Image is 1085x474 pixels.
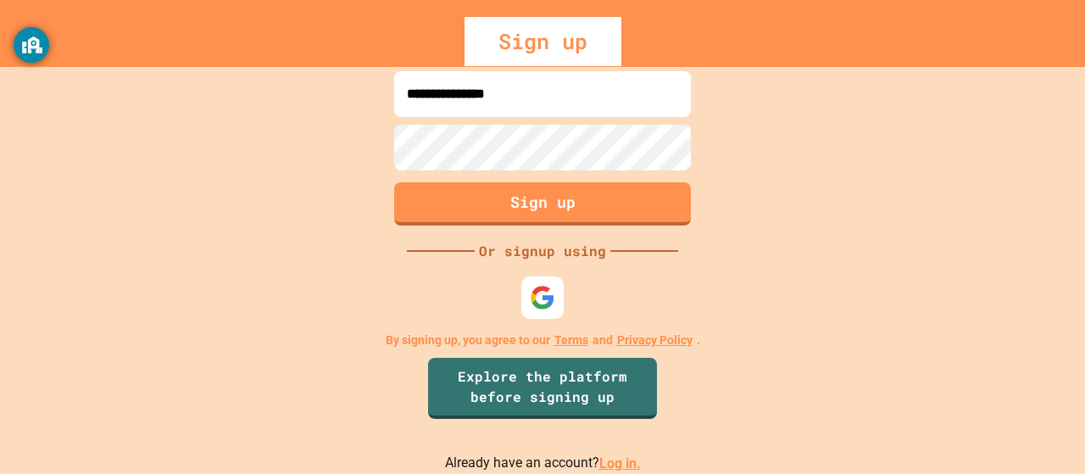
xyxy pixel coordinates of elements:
[599,455,641,471] a: Log in.
[394,182,691,226] button: Sign up
[465,17,621,66] div: Sign up
[530,285,555,310] img: google-icon.svg
[428,358,657,419] a: Explore the platform before signing up
[554,332,588,349] a: Terms
[14,27,49,63] button: GoGuardian Privacy Information
[445,453,641,474] p: Already have an account?
[617,332,693,349] a: Privacy Policy
[386,332,700,349] p: By signing up, you agree to our and .
[475,241,610,261] div: Or signup using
